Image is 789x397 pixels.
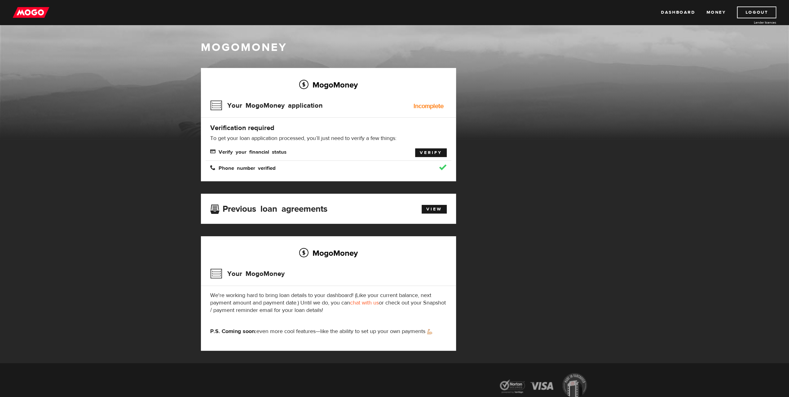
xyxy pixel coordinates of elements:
p: To get your loan application processed, you’ll just need to verify a few things: [210,135,447,142]
span: Phone number verified [210,165,276,170]
img: mogo_logo-11ee424be714fa7cbb0f0f49df9e16ec.png [13,7,49,18]
a: Money [706,7,726,18]
a: Dashboard [661,7,695,18]
p: even more cool features—like the ability to set up your own payments [210,328,447,335]
p: We're working hard to bring loan details to your dashboard! (Like your current balance, next paym... [210,292,447,314]
div: Incomplete [414,103,444,109]
h4: Verification required [210,124,447,132]
a: View [422,205,447,214]
span: Verify your financial status [210,149,286,154]
a: Logout [737,7,776,18]
h3: Previous loan agreements [210,204,327,212]
h3: Your MogoMoney [210,266,285,282]
h3: Your MogoMoney application [210,97,323,114]
h2: MogoMoney [210,78,447,91]
h1: MogoMoney [201,41,588,54]
a: Lender licences [730,20,776,25]
h2: MogoMoney [210,246,447,259]
strong: P.S. Coming soon: [210,328,256,335]
iframe: LiveChat chat widget [665,253,789,397]
a: Verify [415,148,447,157]
img: strong arm emoji [427,329,432,334]
a: chat with us [350,299,379,306]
